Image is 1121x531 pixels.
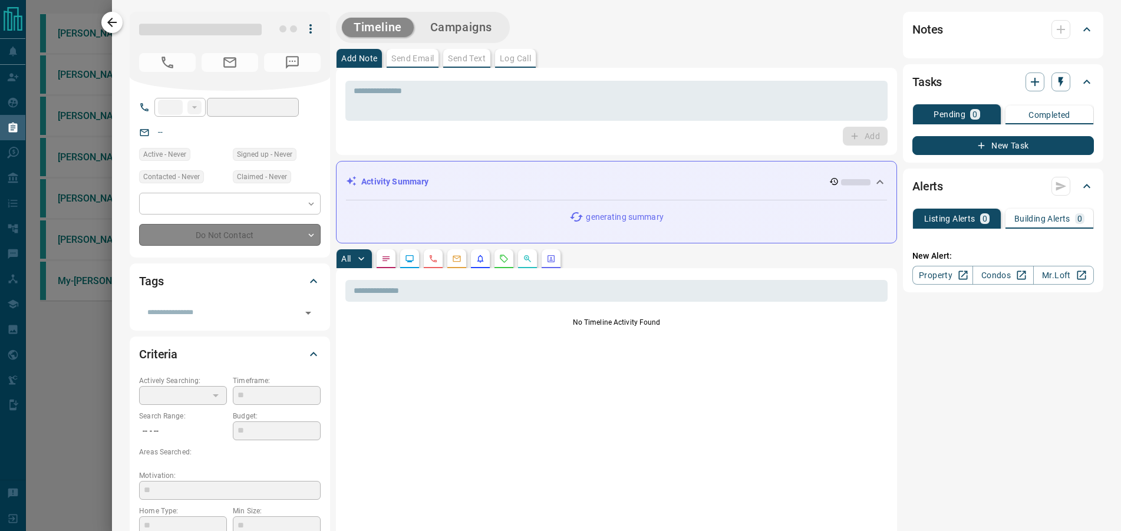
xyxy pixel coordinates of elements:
[233,506,321,516] p: Min Size:
[139,345,177,364] h2: Criteria
[452,254,461,263] svg: Emails
[546,254,556,263] svg: Agent Actions
[143,149,186,160] span: Active - Never
[476,254,485,263] svg: Listing Alerts
[1014,215,1070,223] p: Building Alerts
[300,305,316,321] button: Open
[361,176,428,188] p: Activity Summary
[143,171,200,183] span: Contacted - Never
[972,266,1033,285] a: Condos
[237,149,292,160] span: Signed up - Never
[202,53,258,72] span: No Email
[499,254,509,263] svg: Requests
[139,340,321,368] div: Criteria
[405,254,414,263] svg: Lead Browsing Activity
[912,15,1094,44] div: Notes
[924,215,975,223] p: Listing Alerts
[523,254,532,263] svg: Opportunities
[139,53,196,72] span: No Number
[341,54,377,62] p: Add Note
[139,375,227,386] p: Actively Searching:
[264,53,321,72] span: No Number
[233,375,321,386] p: Timeframe:
[345,317,888,328] p: No Timeline Activity Found
[346,171,887,193] div: Activity Summary
[342,18,414,37] button: Timeline
[912,136,1094,155] button: New Task
[982,215,987,223] p: 0
[233,411,321,421] p: Budget:
[912,266,973,285] a: Property
[1077,215,1082,223] p: 0
[934,110,965,118] p: Pending
[139,272,163,291] h2: Tags
[139,447,321,457] p: Areas Searched:
[381,254,391,263] svg: Notes
[237,171,287,183] span: Claimed - Never
[418,18,504,37] button: Campaigns
[139,411,227,421] p: Search Range:
[139,506,227,516] p: Home Type:
[341,255,351,263] p: All
[139,267,321,295] div: Tags
[1028,111,1070,119] p: Completed
[158,127,163,137] a: --
[912,68,1094,96] div: Tasks
[972,110,977,118] p: 0
[139,224,321,246] div: Do Not Contact
[586,211,663,223] p: generating summary
[912,177,943,196] h2: Alerts
[139,470,321,481] p: Motivation:
[912,72,942,91] h2: Tasks
[428,254,438,263] svg: Calls
[912,20,943,39] h2: Notes
[139,421,227,441] p: -- - --
[912,172,1094,200] div: Alerts
[912,250,1094,262] p: New Alert:
[1033,266,1094,285] a: Mr.Loft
